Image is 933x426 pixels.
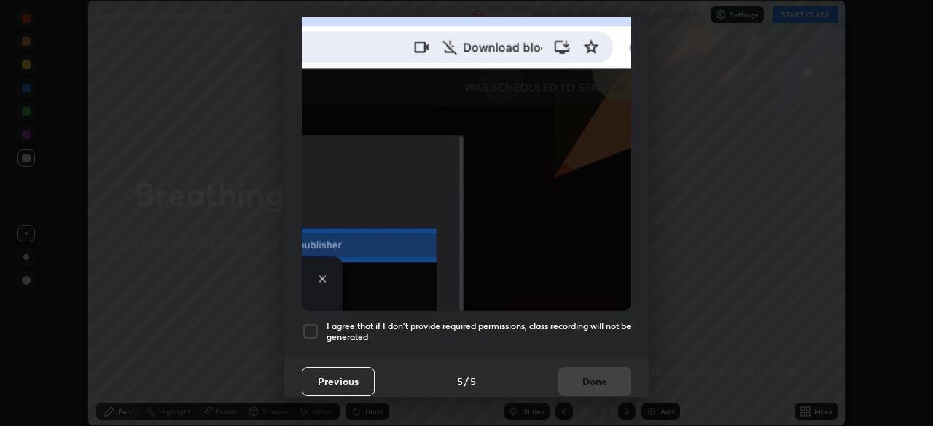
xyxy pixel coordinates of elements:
[302,367,375,396] button: Previous
[457,374,463,389] h4: 5
[327,320,631,343] h5: I agree that if I don't provide required permissions, class recording will not be generated
[470,374,476,389] h4: 5
[464,374,469,389] h4: /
